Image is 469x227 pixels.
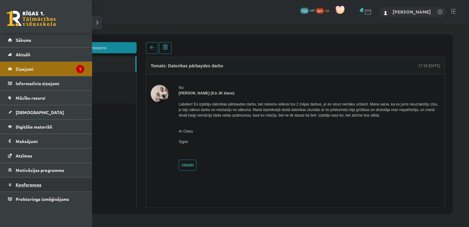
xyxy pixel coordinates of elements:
legend: Ziņojumi [16,62,84,76]
legend: Informatīvie ziņojumi [16,76,84,90]
span: Atzīmes [16,153,32,158]
img: Signe Osvalde [126,61,144,79]
span: Digitālie materiāli [16,124,52,129]
span: xp [325,8,329,13]
span: Proktoringa izmēģinājums [16,196,69,202]
a: Ziņojumi1 [8,62,84,76]
img: Meldra Mežvagare [382,9,389,15]
a: Maksājumi [8,134,84,148]
a: Digitālie materiāli [8,120,84,134]
p: Signe [154,115,416,121]
span: 753 [300,8,309,14]
span: Aktuāli [16,52,30,57]
a: 753 mP [300,8,315,13]
span: Mācību resursi [16,95,45,101]
strong: [PERSON_NAME] (9.b JK klase) [154,67,210,72]
a: Jauns ziņojums [18,18,112,30]
a: Sākums [8,33,84,47]
div: 17:18 [DATE] [394,39,416,45]
a: Ienākošie [18,33,111,48]
a: Rīgas 1. Tālmācības vidusskola [7,11,56,26]
a: Atbildēt [154,136,172,147]
a: Konferences [8,177,84,192]
span: Sākums [16,37,31,43]
p: Ar Cieņu [154,105,416,110]
div: No: [154,61,416,67]
a: [DEMOGRAPHIC_DATA] [8,105,84,119]
i: 1 [76,65,84,73]
span: Konferences [16,182,41,187]
a: 925 xp [316,8,332,13]
a: Proktoringa izmēģinājums [8,192,84,206]
a: Nosūtītie [18,48,112,64]
a: Atzīmes [8,149,84,163]
a: Dzēstie [18,64,112,80]
legend: Maksājumi [16,134,84,148]
h4: Temats: Datorikas pārbaydes darbs [126,40,199,45]
a: Aktuāli [8,47,84,62]
a: Mācību resursi [8,91,84,105]
span: [DEMOGRAPHIC_DATA] [16,110,64,115]
a: Motivācijas programma [8,163,84,177]
span: mP [310,8,315,13]
p: Labdien! Es izpildiju datorikas pārbaudes darbu, bet nēesmu ielikusi tos 2 mājas darbus, jo es vi... [154,78,416,100]
a: [PERSON_NAME] [393,9,431,15]
span: 925 [316,8,324,14]
span: Motivācijas programma [16,167,64,173]
a: Informatīvie ziņojumi [8,76,84,90]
